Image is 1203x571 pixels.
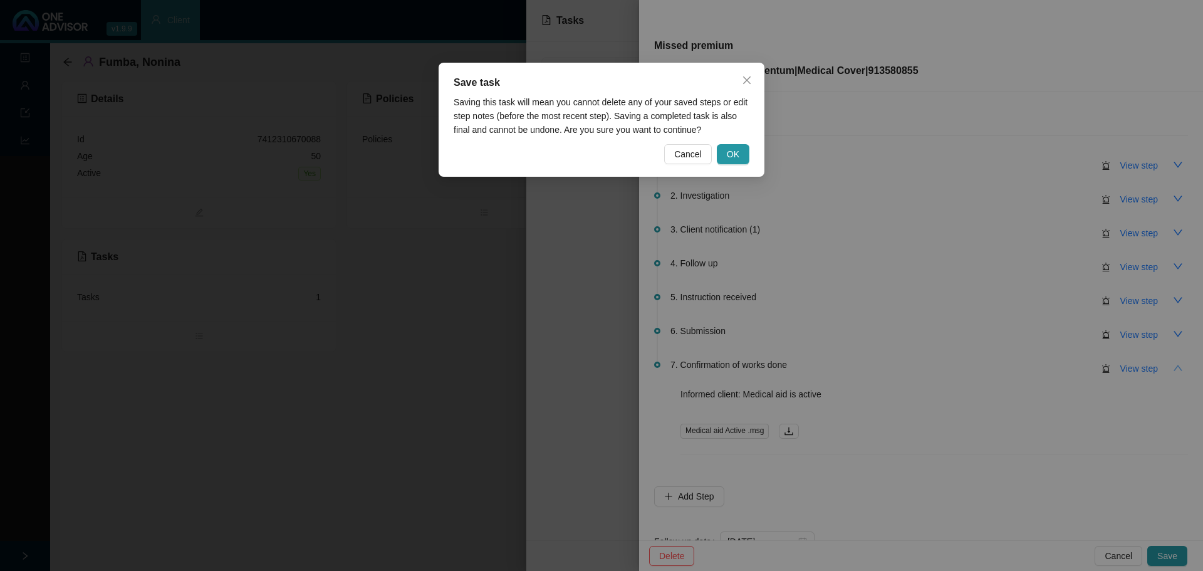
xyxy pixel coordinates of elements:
[454,95,749,137] div: Saving this task will mean you cannot delete any of your saved steps or edit step notes (before t...
[674,147,702,161] span: Cancel
[742,75,752,85] span: close
[717,144,749,164] button: OK
[737,70,757,90] button: Close
[727,147,739,161] span: OK
[664,144,712,164] button: Cancel
[454,75,749,90] div: Save task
